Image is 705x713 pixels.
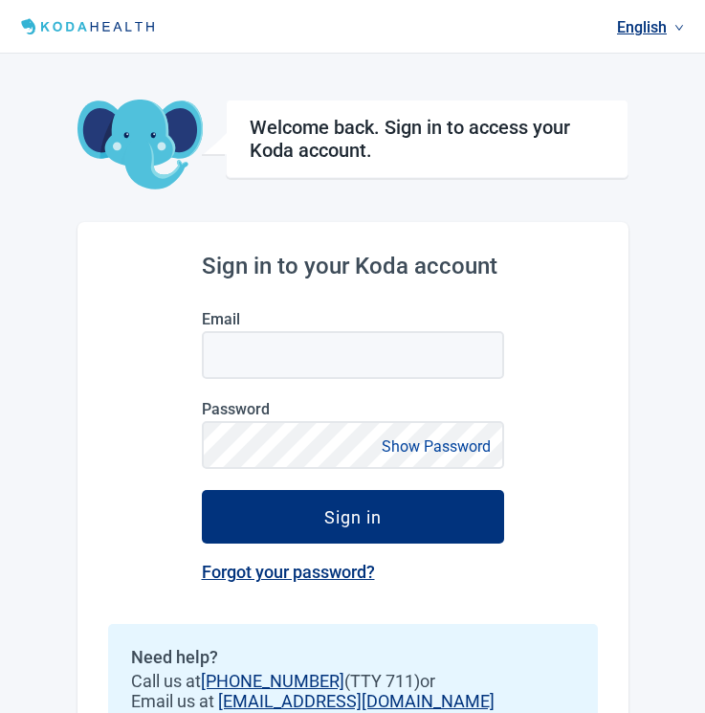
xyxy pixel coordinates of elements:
h2: Need help? [131,647,575,667]
div: Sign in [324,507,382,526]
h2: Sign in to your Koda account [202,253,504,279]
a: [EMAIL_ADDRESS][DOMAIN_NAME] [218,691,495,711]
span: down [674,23,684,33]
img: Koda Health [15,15,164,38]
button: Sign in [202,490,504,544]
label: Email [202,310,504,328]
button: Show Password [376,434,496,459]
label: Password [202,400,504,418]
span: Email us at [131,691,575,711]
a: [PHONE_NUMBER] [201,671,344,691]
h1: Welcome back. Sign in to access your Koda account. [250,116,605,162]
span: Call us at (TTY 711) or [131,671,575,691]
a: Current language: English [609,11,692,43]
a: Forgot your password? [202,562,375,582]
img: Koda Elephant [77,100,203,191]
